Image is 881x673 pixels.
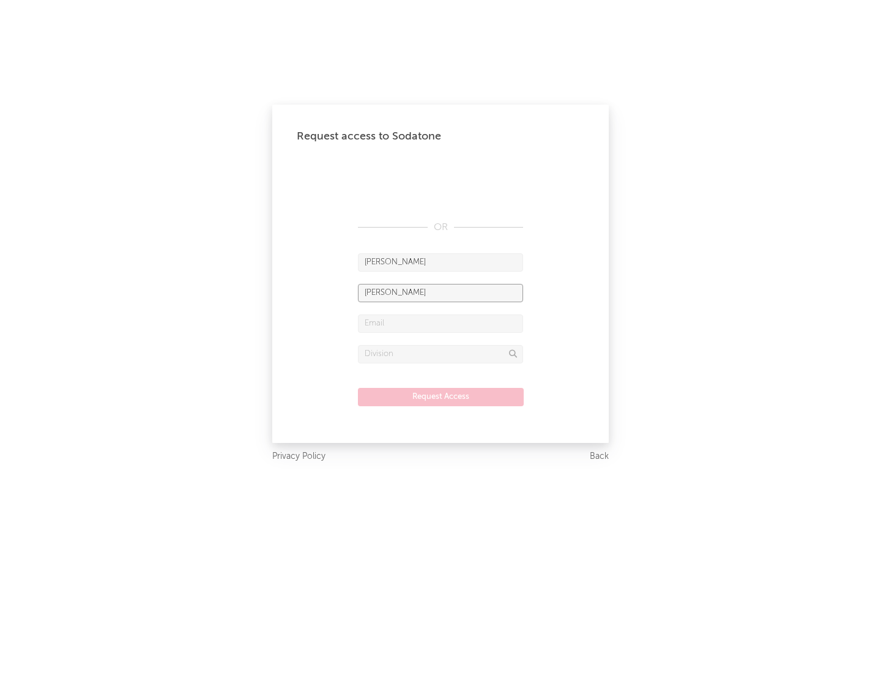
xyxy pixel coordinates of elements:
[272,449,325,464] a: Privacy Policy
[358,284,523,302] input: Last Name
[358,314,523,333] input: Email
[358,345,523,363] input: Division
[358,220,523,235] div: OR
[297,129,584,144] div: Request access to Sodatone
[358,388,524,406] button: Request Access
[590,449,609,464] a: Back
[358,253,523,272] input: First Name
